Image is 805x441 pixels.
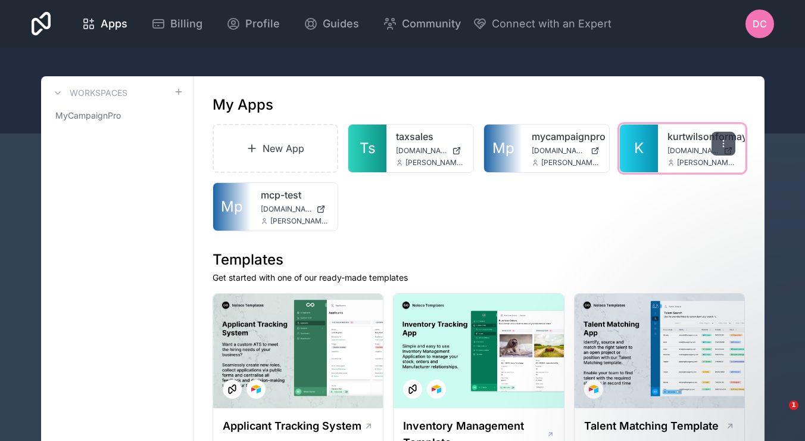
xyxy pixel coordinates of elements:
a: Mp [484,125,522,172]
span: [PERSON_NAME][EMAIL_ADDRESS][DOMAIN_NAME] [405,158,464,167]
span: [PERSON_NAME][EMAIL_ADDRESS][DOMAIN_NAME] [541,158,600,167]
span: MyCampaignPro [55,110,121,122]
h1: Templates [213,250,745,269]
a: [DOMAIN_NAME] [261,204,329,214]
p: Get started with one of our ready-made templates [213,272,745,284]
span: [PERSON_NAME][EMAIL_ADDRESS][DOMAIN_NAME] [270,216,329,226]
a: Community [373,11,470,37]
span: Connect with an Expert [492,15,611,32]
span: Guides [323,15,359,32]
span: [DOMAIN_NAME] [667,146,719,156]
a: mycampaignpro [532,129,600,144]
img: Airtable Logo [251,384,261,394]
a: kurtwilsonformayor [667,129,735,144]
a: Guides [294,11,369,37]
a: K [620,125,658,172]
a: [DOMAIN_NAME] [532,146,600,156]
span: [DOMAIN_NAME] [261,204,312,214]
span: Ts [360,139,376,158]
span: [DOMAIN_NAME] [396,146,447,156]
a: MyCampaignPro [51,105,183,126]
h1: Applicant Tracking System [223,418,361,434]
h1: Talent Matching Template [584,418,719,434]
span: Apps [101,15,127,32]
a: Profile [217,11,289,37]
span: Mp [492,139,514,158]
a: [DOMAIN_NAME] [396,146,464,156]
img: Airtable Logo [432,384,441,394]
span: Billing [170,15,202,32]
span: Mp [221,197,243,216]
span: [PERSON_NAME][EMAIL_ADDRESS][DOMAIN_NAME] [677,158,735,167]
a: Workspaces [51,86,127,100]
iframe: Intercom notifications message [567,325,805,409]
span: Profile [245,15,280,32]
a: mcp-test [261,188,329,202]
a: [DOMAIN_NAME] [667,146,735,156]
span: K [634,139,644,158]
span: 1 [789,400,798,410]
h1: My Apps [213,95,273,114]
button: Connect with an Expert [473,15,611,32]
a: Apps [72,11,137,37]
a: Billing [142,11,212,37]
iframe: Intercom live chat [765,400,793,429]
span: Community [402,15,461,32]
a: New App [213,124,339,173]
a: taxsales [396,129,464,144]
span: DC [753,17,767,31]
a: Mp [213,183,251,231]
span: [DOMAIN_NAME] [532,146,586,156]
a: Ts [348,125,386,172]
h3: Workspaces [70,87,127,99]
